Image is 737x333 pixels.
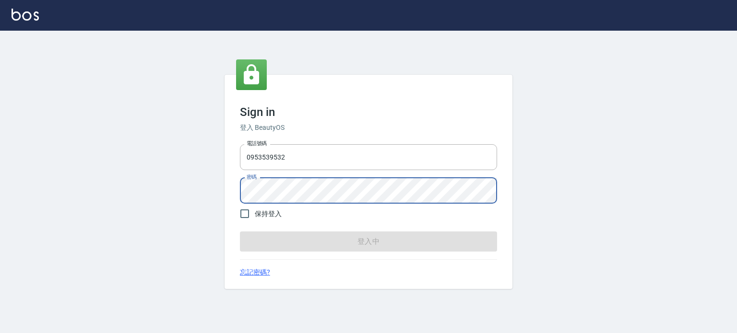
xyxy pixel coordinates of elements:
[240,105,497,119] h3: Sign in
[240,267,270,277] a: 忘記密碼?
[255,209,282,219] span: 保持登入
[247,173,257,181] label: 密碼
[240,123,497,133] h6: 登入 BeautyOS
[12,9,39,21] img: Logo
[247,140,267,147] label: 電話號碼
